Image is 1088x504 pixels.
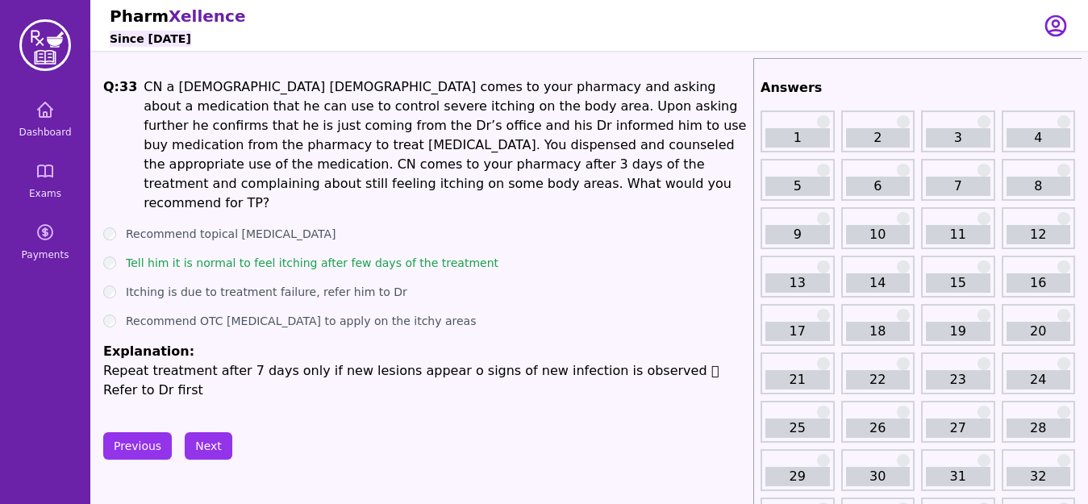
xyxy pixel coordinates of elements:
h6: Since [DATE] [110,31,191,47]
a: 21 [765,370,830,389]
a: 32 [1007,467,1071,486]
p: CN a [DEMOGRAPHIC_DATA] [DEMOGRAPHIC_DATA] comes to your pharmacy and asking about a medication t... [144,77,747,213]
a: 9 [765,225,830,244]
span: Xellence [169,6,245,26]
a: 29 [765,467,830,486]
label: Tell him it is normal to feel itching after few days of the treatment [126,255,498,271]
a: 30 [846,467,911,486]
a: 11 [926,225,990,244]
img: PharmXellence Logo [19,19,71,71]
a: 27 [926,419,990,438]
a: 8 [1007,177,1071,196]
a: 5 [765,177,830,196]
a: 20 [1007,322,1071,341]
a: Payments [6,213,84,271]
a: 3 [926,128,990,148]
a: 13 [765,273,830,293]
label: Recommend OTC [MEDICAL_DATA] to apply on the itchy areas [126,313,476,329]
a: 1 [765,128,830,148]
a: 31 [926,467,990,486]
a: 17 [765,322,830,341]
button: Previous [103,432,172,460]
button: Next [185,432,232,460]
span: Pharm [110,6,169,26]
span: Exams [29,187,61,200]
a: 22 [846,370,911,389]
span: Dashboard [19,126,71,139]
p: Repeat treatment after 7 days only if new lesions appear o signs of new infection is observed  R... [103,361,747,400]
label: Recommend topical [MEDICAL_DATA] [126,226,336,242]
a: 18 [846,322,911,341]
a: 7 [926,177,990,196]
a: Dashboard [6,90,84,148]
a: 6 [846,177,911,196]
a: 14 [846,273,911,293]
a: 2 [846,128,911,148]
a: 19 [926,322,990,341]
h2: Answers [761,78,1075,98]
span: Explanation: [103,344,194,359]
a: 28 [1007,419,1071,438]
a: 23 [926,370,990,389]
span: Payments [22,248,69,261]
a: 4 [1007,128,1071,148]
a: 12 [1007,225,1071,244]
a: Exams [6,152,84,210]
a: 25 [765,419,830,438]
a: 26 [846,419,911,438]
a: 16 [1007,273,1071,293]
h1: Q: 33 [103,77,137,213]
label: Itching is due to treatment failure, refer him to Dr [126,284,407,300]
a: 15 [926,273,990,293]
a: 24 [1007,370,1071,389]
a: 10 [846,225,911,244]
